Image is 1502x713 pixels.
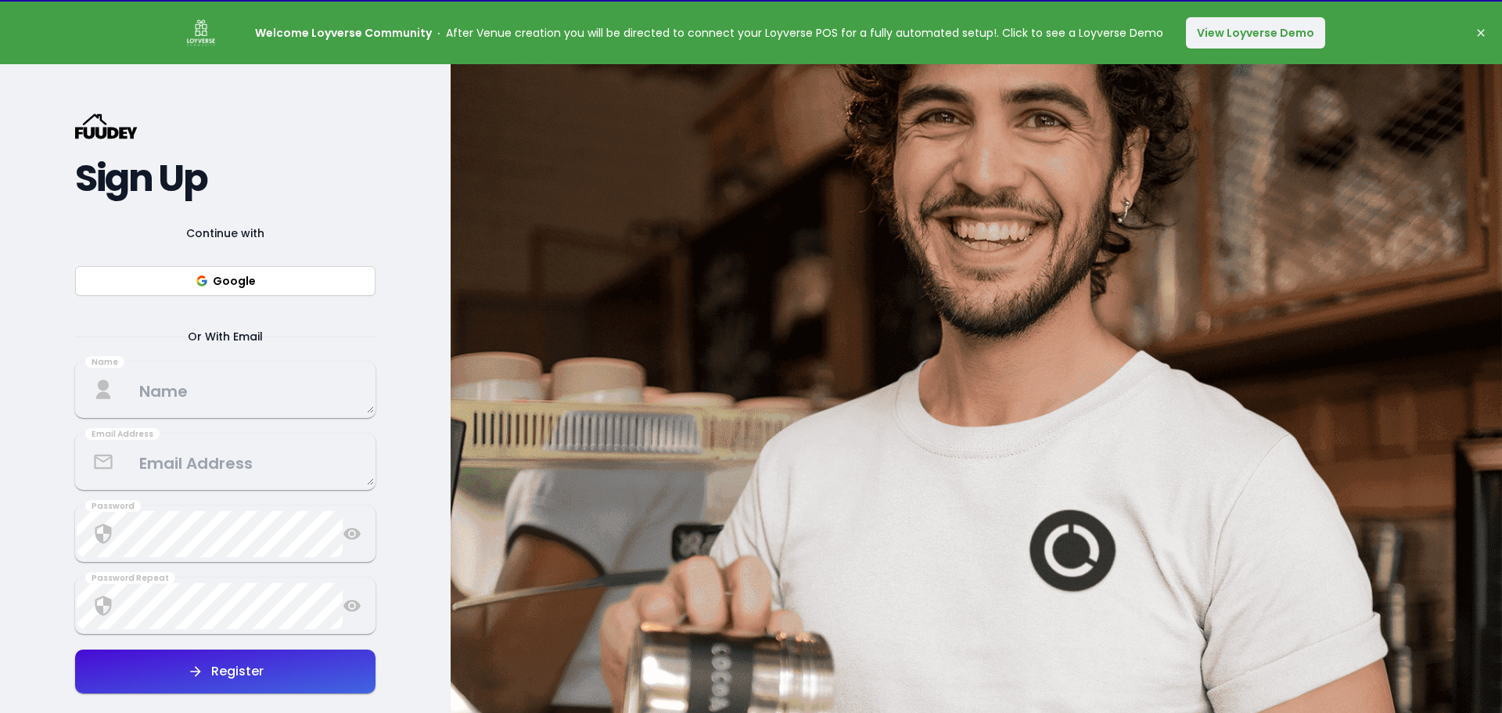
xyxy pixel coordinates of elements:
[255,23,1163,42] p: After Venue creation you will be directed to connect your Loyverse POS for a fully automated setu...
[169,327,282,346] span: Or With Email
[75,266,375,296] button: Google
[85,356,124,369] div: Name
[85,500,141,513] div: Password
[75,650,375,693] button: Register
[75,164,375,193] h2: Sign Up
[255,25,432,41] strong: Welcome Loyverse Community
[1186,17,1325,49] button: View Loyverse Demo
[85,428,160,441] div: Email Address
[75,113,138,139] svg: {/* Added fill="currentColor" here */} {/* This rectangle defines the background. Its explicit fi...
[203,665,264,678] div: Register
[167,224,283,243] span: Continue with
[85,572,175,585] div: Password Repeat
